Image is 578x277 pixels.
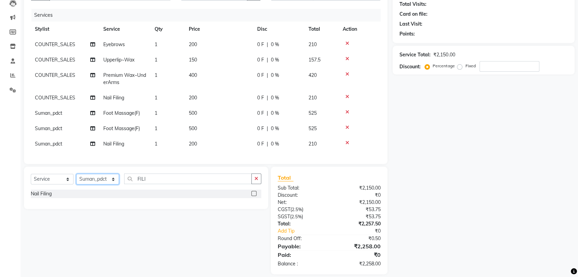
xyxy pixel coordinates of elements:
[329,206,386,213] div: ₹53.75
[257,56,264,64] span: 0 F
[35,41,75,47] span: COUNTER_SALES
[329,213,386,220] div: ₹53.75
[103,72,146,85] span: Premium Wax~UnderArms
[35,125,62,131] span: Suman_pdct
[31,9,386,22] div: Services
[35,95,75,101] span: COUNTER_SALES
[257,140,264,148] span: 0 F
[35,72,75,78] span: COUNTER_SALES
[399,20,422,28] div: Last Visit:
[155,125,157,131] span: 1
[433,63,455,69] label: Percentage
[273,184,329,192] div: Sub Total:
[103,95,124,101] span: Nail Filing
[465,63,475,69] label: Fixed
[124,174,252,184] input: Search or Scan
[304,22,339,37] th: Total
[257,41,264,48] span: 0 F
[189,72,197,78] span: 400
[329,220,386,227] div: ₹2,257.50
[271,125,279,132] span: 0 %
[267,110,268,117] span: |
[155,57,157,63] span: 1
[103,41,125,47] span: Eyebrows
[35,141,62,147] span: Suman_pdct
[329,235,386,242] div: ₹0.50
[155,141,157,147] span: 1
[155,110,157,116] span: 1
[308,95,317,101] span: 210
[257,125,264,132] span: 0 F
[189,110,197,116] span: 500
[267,56,268,64] span: |
[253,22,304,37] th: Disc
[399,11,428,18] div: Card on file:
[278,213,290,220] span: SGST
[273,235,329,242] div: Round Off:
[257,72,264,79] span: 0 F
[31,190,52,197] div: Nail Filing
[185,22,253,37] th: Price
[399,63,421,70] div: Discount:
[103,141,124,147] span: Nail Filing
[329,192,386,199] div: ₹0
[273,206,329,213] div: ( )
[267,72,268,79] span: |
[399,51,431,58] div: Service Total:
[103,57,134,63] span: Upperlip~Wax
[273,213,329,220] div: ( )
[273,251,329,259] div: Paid:
[150,22,185,37] th: Qty
[31,22,99,37] th: Stylist
[155,72,157,78] span: 1
[267,94,268,101] span: |
[329,251,386,259] div: ₹0
[278,206,290,212] span: CGST
[329,260,386,267] div: ₹2,258.00
[329,199,386,206] div: ₹2,150.00
[267,41,268,48] span: |
[308,125,317,131] span: 525
[189,125,197,131] span: 500
[271,140,279,148] span: 0 %
[339,227,386,235] div: ₹0
[267,125,268,132] span: |
[257,110,264,117] span: 0 F
[257,94,264,101] span: 0 F
[189,57,197,63] span: 150
[339,22,381,37] th: Action
[103,110,140,116] span: Foot Massage(F)
[308,141,317,147] span: 210
[273,242,329,250] div: Payable:
[35,57,75,63] span: COUNTER_SALES
[273,199,329,206] div: Net:
[189,141,197,147] span: 200
[273,192,329,199] div: Discount:
[273,220,329,227] div: Total:
[35,110,62,116] span: Suman_pdct
[267,140,268,148] span: |
[273,260,329,267] div: Balance :
[433,51,455,58] div: ₹2,150.00
[292,207,302,212] span: 2.5%
[189,41,197,47] span: 200
[308,110,317,116] span: 525
[99,22,150,37] th: Service
[329,242,386,250] div: ₹2,258.00
[155,95,157,101] span: 1
[155,41,157,47] span: 1
[273,227,339,235] a: Add Tip
[399,30,415,38] div: Points:
[271,56,279,64] span: 0 %
[308,57,320,63] span: 157.5
[399,1,426,8] div: Total Visits:
[189,95,197,101] span: 200
[271,94,279,101] span: 0 %
[278,174,293,181] span: Total
[308,41,317,47] span: 210
[271,72,279,79] span: 0 %
[329,184,386,192] div: ₹2,150.00
[271,41,279,48] span: 0 %
[308,72,317,78] span: 420
[103,125,140,131] span: Foot Massage(F)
